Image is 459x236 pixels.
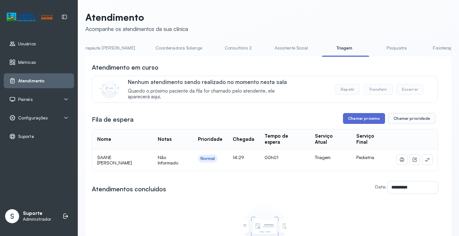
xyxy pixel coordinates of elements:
a: Psiquiatra [374,43,419,53]
span: Painéis [18,97,33,102]
a: Assistente Social [268,43,315,53]
img: Imagem de CalloutCard [100,79,119,98]
div: Serviço Final [356,133,387,145]
label: Data: [375,184,386,189]
a: Coordenadora Solange [149,43,208,53]
h3: Atendimentos concluídos [92,185,166,194]
p: Nenhum atendimento sendo realizado no momento nesta sala [128,79,296,85]
span: Suporte [18,134,34,139]
span: Pediatria [356,155,374,160]
span: Métricas [18,60,36,65]
span: 00h01 [265,155,278,160]
div: Nome [97,136,111,142]
p: Administrador [23,217,51,222]
button: Chamar próximo [343,113,385,124]
span: Configurações [18,115,48,121]
a: Fisioterapeuta [PERSON_NAME] [66,43,142,53]
div: Notas [158,136,171,142]
span: SAANE [PERSON_NAME] [97,155,132,166]
p: Atendimento [85,11,188,23]
a: Atendimento [9,78,69,84]
h3: Atendimento em curso [92,63,158,72]
span: 14:29 [233,155,244,160]
p: Suporte [23,210,51,217]
div: Chegada [233,136,254,142]
img: Logotipo do estabelecimento [7,12,53,22]
a: Consultório 2 [216,43,261,53]
h3: Fila de espera [92,115,134,124]
span: Quando o próximo paciente da fila for chamado pelo atendente, ele aparecerá aqui. [128,88,296,100]
span: Usuários [18,41,36,47]
div: Normal [200,156,215,161]
div: Prioridade [198,136,222,142]
span: Não Informado [158,155,178,166]
span: Atendimento [18,78,45,84]
button: Transferir [364,84,393,95]
div: Tempo de espera [265,133,305,145]
button: Chamar prioridade [388,113,435,124]
div: Triagem [315,155,346,160]
div: Acompanhe os atendimentos da sua clínica [85,26,188,32]
a: Triagem [322,43,367,53]
div: Serviço Atual [315,133,346,145]
a: Métricas [9,59,69,65]
button: Repetir [335,84,360,95]
a: Usuários [9,41,69,47]
button: Encerrar [397,84,424,95]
